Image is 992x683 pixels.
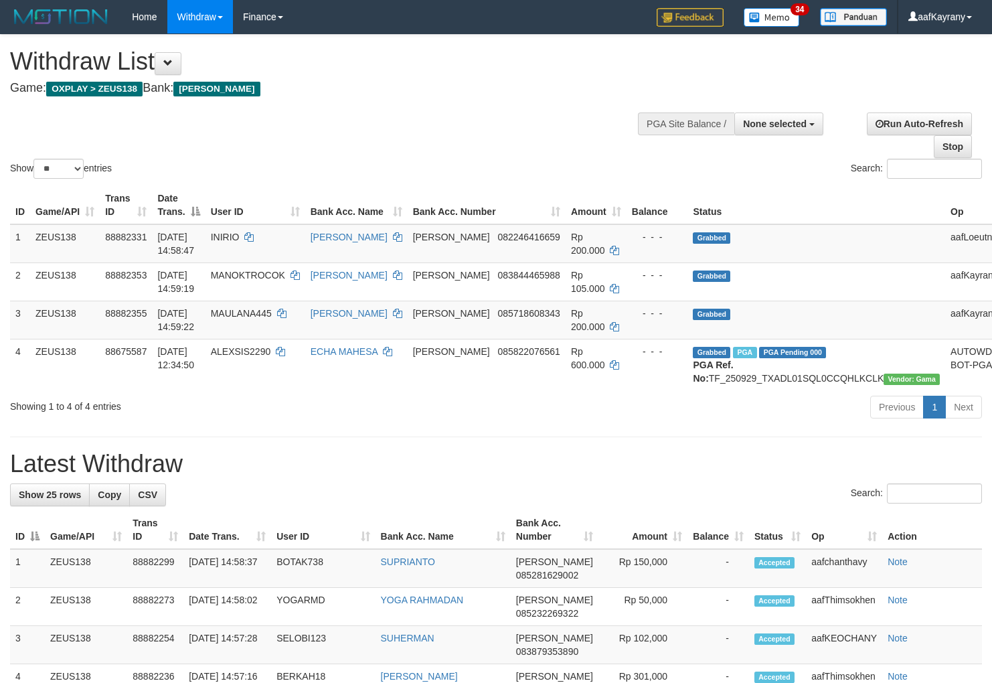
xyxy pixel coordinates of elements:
td: 2 [10,262,30,301]
th: Bank Acc. Number: activate to sort column ascending [511,511,598,549]
td: - [687,626,749,664]
span: Marked by aafpengsreynich [733,347,756,358]
button: None selected [734,112,823,135]
td: aafThimsokhen [806,588,882,626]
a: Show 25 rows [10,483,90,506]
th: Balance: activate to sort column ascending [687,511,749,549]
span: PGA Pending [759,347,826,358]
span: OXPLAY > ZEUS138 [46,82,143,96]
th: User ID: activate to sort column ascending [205,186,305,224]
td: Rp 150,000 [598,549,687,588]
label: Search: [851,159,982,179]
td: 1 [10,224,30,263]
td: ZEUS138 [45,549,127,588]
span: [PERSON_NAME] [173,82,260,96]
th: Status: activate to sort column ascending [749,511,806,549]
span: Copy 083844465988 to clipboard [497,270,560,281]
span: [DATE] 14:59:22 [157,308,194,332]
span: Grabbed [693,271,730,282]
span: [PERSON_NAME] [516,633,593,643]
span: Copy 085718608343 to clipboard [497,308,560,319]
span: Copy 085822076561 to clipboard [497,346,560,357]
a: Note [888,556,908,567]
th: User ID: activate to sort column ascending [271,511,375,549]
span: [DATE] 14:59:19 [157,270,194,294]
td: ZEUS138 [30,301,100,339]
h1: Withdraw List [10,48,648,75]
th: Amount: activate to sort column ascending [598,511,687,549]
a: [PERSON_NAME] [311,308,388,319]
b: PGA Ref. No: [693,360,733,384]
th: Date Trans.: activate to sort column ascending [183,511,271,549]
a: Stop [934,135,972,158]
select: Showentries [33,159,84,179]
td: Rp 102,000 [598,626,687,664]
span: None selected [743,119,807,129]
input: Search: [887,483,982,504]
th: Amount: activate to sort column ascending [566,186,627,224]
th: Bank Acc. Number: activate to sort column ascending [408,186,566,224]
span: [PERSON_NAME] [413,270,490,281]
span: [PERSON_NAME] [413,232,490,242]
span: INIRIO [211,232,240,242]
a: CSV [129,483,166,506]
span: [PERSON_NAME] [413,346,490,357]
span: [PERSON_NAME] [516,671,593,682]
td: 88882254 [127,626,183,664]
td: 2 [10,588,45,626]
span: ALEXSIS2290 [211,346,271,357]
th: Game/API: activate to sort column ascending [45,511,127,549]
td: BOTAK738 [271,549,375,588]
span: Rp 600.000 [571,346,605,370]
a: [PERSON_NAME] [311,232,388,242]
td: aafKEOCHANY [806,626,882,664]
span: 88882331 [105,232,147,242]
span: Copy 083879353890 to clipboard [516,646,578,657]
a: [PERSON_NAME] [311,270,388,281]
td: 88882299 [127,549,183,588]
th: Bank Acc. Name: activate to sort column ascending [305,186,408,224]
span: 88882353 [105,270,147,281]
label: Search: [851,483,982,504]
a: SUPRIANTO [381,556,435,567]
a: Previous [870,396,924,419]
a: SUHERMAN [381,633,434,643]
th: Status [687,186,945,224]
div: - - - [632,307,683,320]
a: Note [888,595,908,605]
th: ID: activate to sort column descending [10,511,45,549]
span: [PERSON_NAME] [516,556,593,567]
td: [DATE] 14:58:02 [183,588,271,626]
span: MAULANA445 [211,308,272,319]
th: Action [882,511,982,549]
span: CSV [138,489,157,500]
div: - - - [632,230,683,244]
span: Rp 200.000 [571,308,605,332]
img: Button%20Memo.svg [744,8,800,27]
td: ZEUS138 [30,262,100,301]
span: Vendor URL: https://trx31.1velocity.biz [884,374,940,385]
td: 3 [10,301,30,339]
h4: Game: Bank: [10,82,648,95]
th: Op: activate to sort column ascending [806,511,882,549]
td: Rp 50,000 [598,588,687,626]
span: Grabbed [693,309,730,320]
th: Game/API: activate to sort column ascending [30,186,100,224]
span: Copy [98,489,121,500]
div: - - - [632,269,683,282]
span: Grabbed [693,347,730,358]
div: PGA Site Balance / [638,112,734,135]
td: - [687,588,749,626]
td: 1 [10,549,45,588]
a: [PERSON_NAME] [381,671,458,682]
th: Bank Acc. Name: activate to sort column ascending [376,511,511,549]
span: [PERSON_NAME] [516,595,593,605]
span: Copy 085281629002 to clipboard [516,570,578,581]
a: Copy [89,483,130,506]
td: 88882273 [127,588,183,626]
span: 88675587 [105,346,147,357]
th: Trans ID: activate to sort column ascending [127,511,183,549]
a: Run Auto-Refresh [867,112,972,135]
span: [DATE] 12:34:50 [157,346,194,370]
td: - [687,549,749,588]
